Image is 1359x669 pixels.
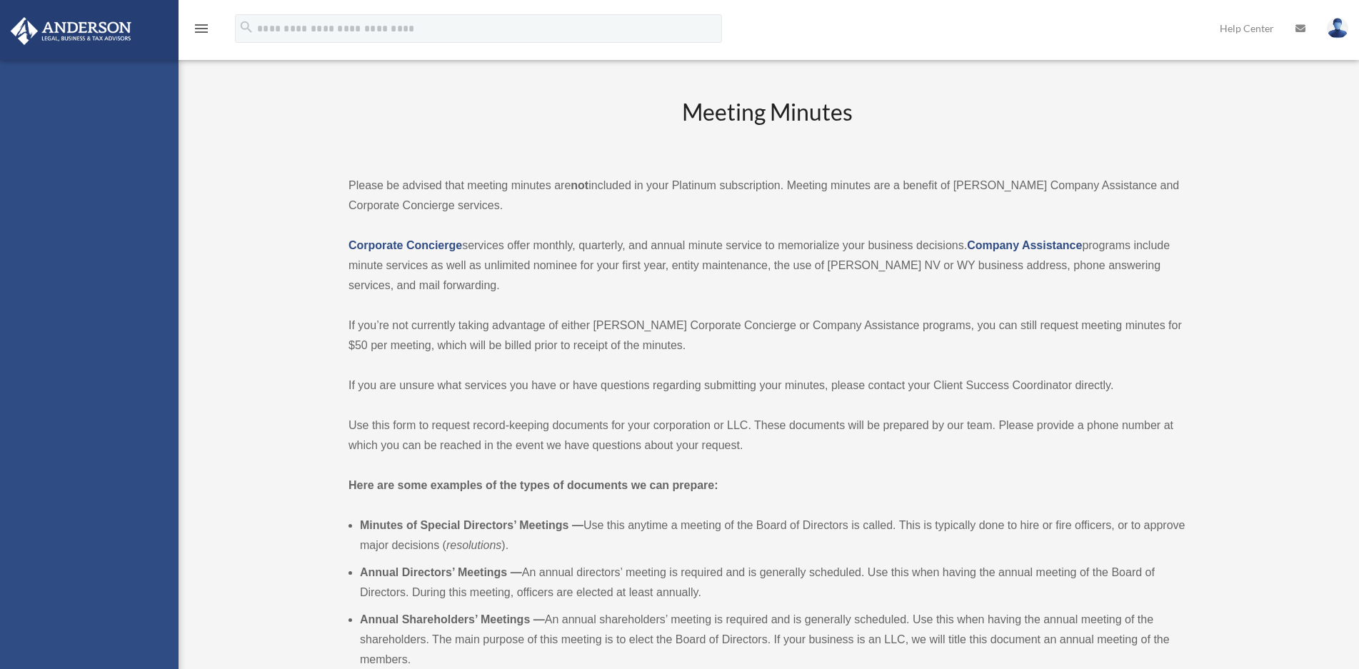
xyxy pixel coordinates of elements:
img: Anderson Advisors Platinum Portal [6,17,136,45]
strong: not [571,179,588,191]
p: If you’re not currently taking advantage of either [PERSON_NAME] Corporate Concierge or Company A... [348,316,1185,356]
a: Corporate Concierge [348,239,462,251]
p: Please be advised that meeting minutes are included in your Platinum subscription. Meeting minute... [348,176,1185,216]
strong: Here are some examples of the types of documents we can prepare: [348,479,718,491]
li: An annual directors’ meeting is required and is generally scheduled. Use this when having the ann... [360,563,1185,603]
b: Minutes of Special Directors’ Meetings — [360,519,583,531]
a: menu [193,25,210,37]
a: Company Assistance [967,239,1082,251]
i: search [239,19,254,35]
p: services offer monthly, quarterly, and annual minute service to memorialize your business decisio... [348,236,1185,296]
img: User Pic [1327,18,1348,39]
h2: Meeting Minutes [348,96,1185,156]
i: menu [193,20,210,37]
p: Use this form to request record-keeping documents for your corporation or LLC. These documents wi... [348,416,1185,456]
b: Annual Directors’ Meetings — [360,566,522,578]
b: Annual Shareholders’ Meetings — [360,613,545,625]
em: resolutions [446,539,501,551]
p: If you are unsure what services you have or have questions regarding submitting your minutes, ple... [348,376,1185,396]
li: Use this anytime a meeting of the Board of Directors is called. This is typically done to hire or... [360,515,1185,555]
